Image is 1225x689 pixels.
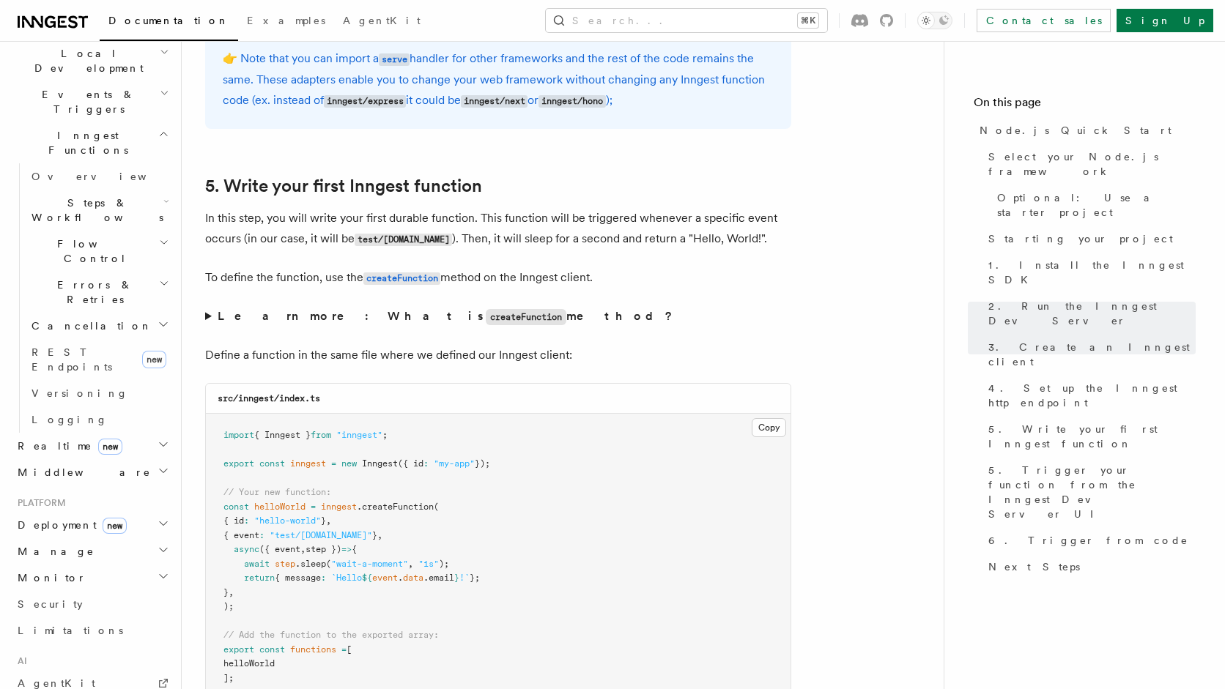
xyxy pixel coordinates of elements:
span: { id [223,515,244,526]
a: 5. Write your first Inngest function [982,416,1196,457]
a: 6. Trigger from code [982,527,1196,554]
span: const [223,502,249,512]
p: In this step, you will write your first durable function. This function will be triggered wheneve... [205,208,791,250]
span: Optional: Use a starter project [997,190,1196,220]
span: , [300,544,306,554]
a: 3. Create an Inngest client [982,334,1196,375]
span: async [234,544,259,554]
span: Limitations [18,625,123,636]
button: Toggle dark mode [917,12,952,29]
span: 3. Create an Inngest client [988,340,1196,369]
a: Node.js Quick Start [974,117,1196,144]
span: : [321,573,326,583]
span: }); [475,458,490,469]
a: Examples [238,4,334,40]
span: [ [347,644,352,655]
span: }; [470,573,480,583]
span: "1s" [418,559,439,569]
span: ( [326,559,331,569]
span: { [352,544,357,554]
span: Platform [12,497,66,509]
button: Events & Triggers [12,81,172,122]
code: test/[DOMAIN_NAME] [355,234,452,246]
span: Examples [247,15,325,26]
code: src/inngest/index.ts [218,393,320,403]
span: 5. Write your first Inngest function [988,422,1196,451]
button: Realtimenew [12,433,172,459]
a: 4. Set up the Inngest http endpoint [982,375,1196,416]
span: data [403,573,423,583]
span: = [311,502,316,512]
p: 👉 Note that you can import a handler for other frameworks and the rest of the code remains the sa... [223,48,774,111]
button: Deploymentnew [12,512,172,538]
a: createFunction [363,270,440,284]
a: REST Endpointsnew [26,339,172,380]
span: Documentation [108,15,229,26]
span: ); [223,601,234,611]
span: step }) [306,544,341,554]
button: Middleware [12,459,172,485]
span: new [103,518,127,534]
span: Local Development [12,46,160,75]
span: Overview [32,171,182,182]
a: 2. Run the Inngest Dev Server [982,293,1196,334]
a: 5. Trigger your function from the Inngest Dev Server UI [982,457,1196,527]
span: Manage [12,544,95,559]
summary: Learn more: What iscreateFunctionmethod? [205,306,791,327]
button: Flow Control [26,231,172,272]
span: = [331,458,336,469]
span: // Your new function: [223,487,331,497]
span: 2. Run the Inngest Dev Server [988,299,1196,328]
a: Select your Node.js framework [982,144,1196,185]
span: "my-app" [434,458,475,469]
span: } [321,515,326,526]
code: inngest/next [461,95,528,108]
button: Search...⌘K [546,9,827,32]
span: ; [382,430,388,440]
span: AgentKit [343,15,421,26]
span: "inngest" [336,430,382,440]
span: ({ id [398,458,423,469]
span: !` [459,573,470,583]
span: Monitor [12,570,86,585]
span: Cancellation [26,319,152,333]
span: export [223,458,254,469]
a: Starting your project [982,226,1196,252]
button: Inngest Functions [12,122,172,163]
span: AI [12,655,27,667]
span: ({ event [259,544,300,554]
p: Define a function in the same file where we defined our Inngest client: [205,345,791,365]
span: { message [275,573,321,583]
span: Node.js Quick Start [980,123,1172,138]
span: functions [290,644,336,655]
a: Limitations [12,617,172,644]
button: Errors & Retries [26,272,172,313]
a: Overview [26,163,172,190]
span: helloWorld [254,502,306,512]
span: const [259,458,285,469]
strong: Learn more: What is method? [218,309,676,323]
span: new [98,439,122,455]
span: Next Steps [988,559,1080,574]
a: Optional: Use a starter project [991,185,1196,226]
code: createFunction [363,272,440,285]
span: Security [18,598,83,610]
span: `Hello [331,573,362,583]
span: Errors & Retries [26,278,159,307]
span: ${ [362,573,372,583]
a: Security [12,591,172,617]
a: 1. Install the Inngest SDK [982,252,1196,293]
a: AgentKit [334,4,429,40]
span: ( [434,502,439,512]
span: import [223,430,254,440]
span: const [259,644,285,655]
span: Steps & Workflows [26,195,163,225]
span: "wait-a-moment" [331,559,408,569]
span: } [454,573,459,583]
span: Flow Control [26,237,159,266]
a: Logging [26,406,172,433]
span: 1. Install the Inngest SDK [988,258,1196,287]
span: , [326,515,331,526]
span: .email [423,573,454,583]
span: Realtime [12,439,122,453]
